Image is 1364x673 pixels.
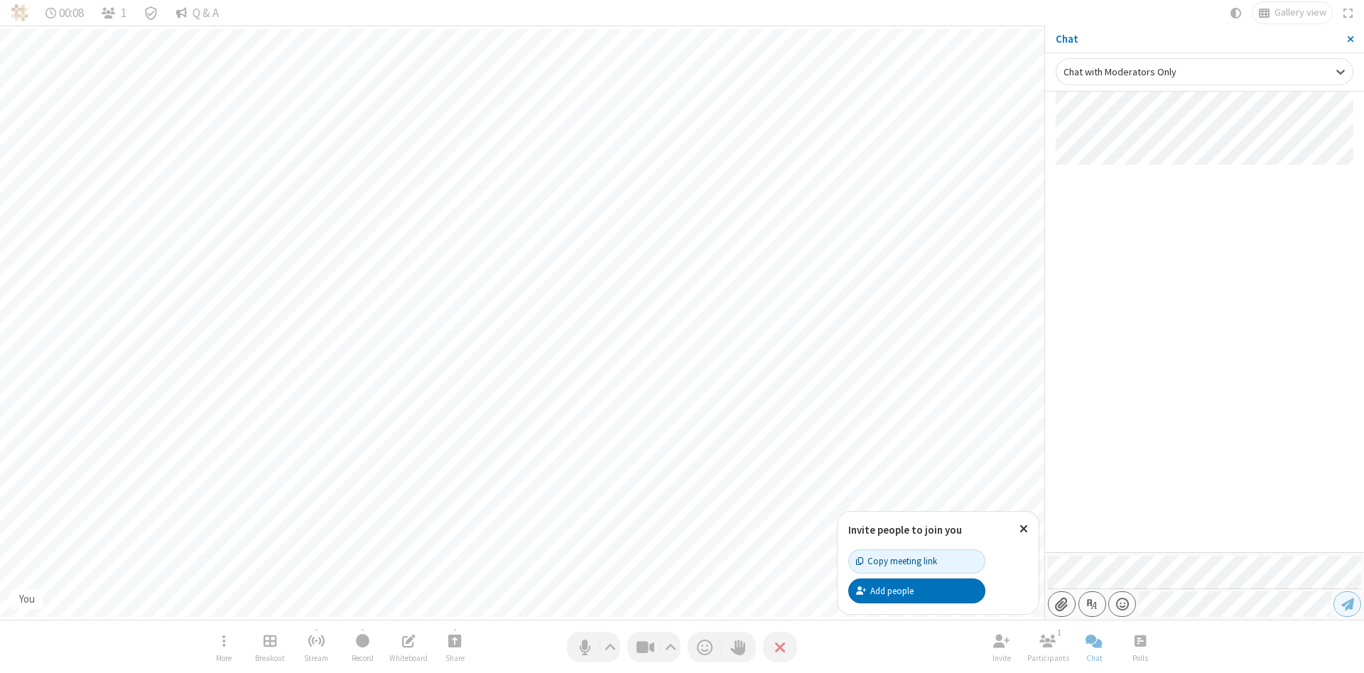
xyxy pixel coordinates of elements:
span: Record [352,654,374,662]
button: Stop video (Alt+V) [627,632,681,662]
div: 1 [1054,626,1066,639]
button: Close chat [1073,627,1115,667]
span: Breakout [255,654,285,662]
button: Q & A [170,2,224,23]
span: Chat with Moderators Only [1063,65,1176,78]
button: Add people [848,578,985,603]
button: Copy meeting link [848,549,985,574]
button: Start sharing [433,627,476,667]
button: Send a reaction [688,632,722,662]
button: Start recording [341,627,384,667]
div: You [14,591,40,608]
button: Open shared whiteboard [387,627,430,667]
button: Audio settings [601,632,620,662]
button: Raise hand [722,632,756,662]
div: Meeting details Encryption enabled [138,2,165,23]
button: Close popover [1009,512,1039,547]
p: Chat [1056,31,1336,48]
button: Open poll [1119,627,1162,667]
span: Participants [1027,654,1069,662]
span: Polls [1132,654,1148,662]
button: Start streaming [295,627,337,667]
button: Close sidebar [1336,26,1364,53]
span: Whiteboard [389,654,428,662]
button: Open participant list [1027,627,1069,667]
label: Invite people to join you [848,523,962,537]
span: Invite [992,654,1011,662]
span: Gallery view [1274,7,1326,18]
span: Q & A [193,6,219,20]
button: Mute (Alt+A) [567,632,620,662]
button: Invite participants (Alt+I) [980,627,1023,667]
div: Copy meeting link [856,554,937,568]
span: Share [445,654,465,662]
span: Chat [1086,654,1103,662]
button: Video setting [661,632,681,662]
div: Timer [40,2,90,23]
span: More [216,654,232,662]
span: Stream [304,654,328,662]
button: Fullscreen [1338,2,1359,23]
img: QA Selenium DO NOT DELETE OR CHANGE [11,4,28,21]
button: Change layout [1252,2,1332,23]
button: Open menu [202,627,245,667]
button: Open participant list [95,2,132,23]
button: Show formatting [1078,591,1106,617]
span: 00:08 [59,6,84,20]
button: Manage Breakout Rooms [249,627,291,667]
button: Using system theme [1225,2,1247,23]
button: Send message [1333,591,1361,617]
button: End or leave meeting [763,632,797,662]
button: Open menu [1108,591,1136,617]
span: 1 [121,6,126,20]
